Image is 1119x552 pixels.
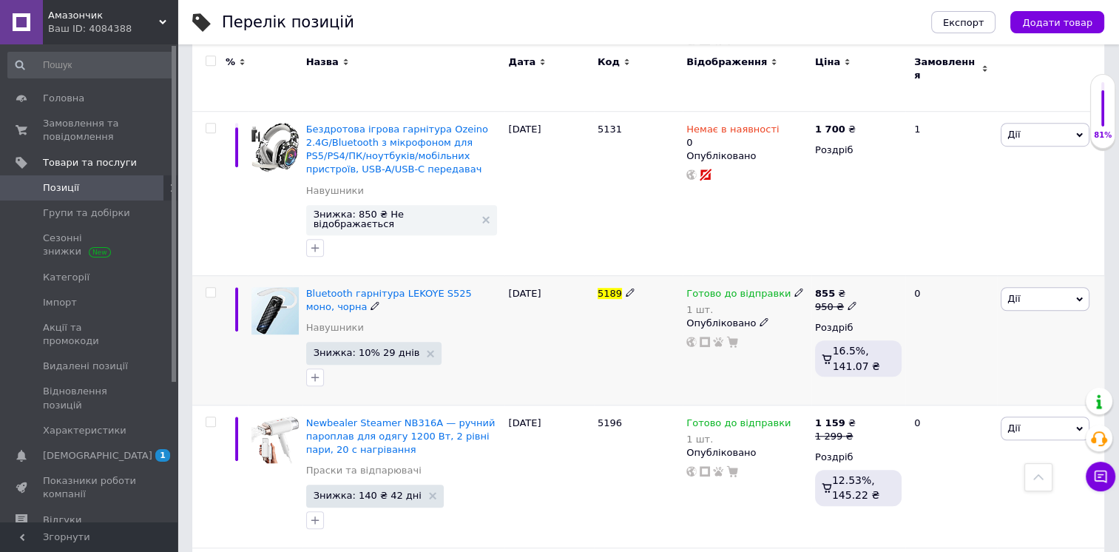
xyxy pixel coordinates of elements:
div: Роздріб [815,144,902,157]
div: 0 [905,275,997,405]
span: Немає в наявності [686,124,779,139]
a: Навушники [306,321,364,334]
span: Показники роботи компанії [43,474,137,501]
span: Товари та послуги [43,156,137,169]
span: Акції та промокоди [43,321,137,348]
span: Код [598,55,620,69]
div: [DATE] [504,275,593,405]
div: 950 ₴ [815,300,857,314]
div: ₴ [815,123,856,136]
a: Праски та відпарювачі [306,464,422,477]
span: 12.53%, 145.22 ₴ [832,474,879,501]
span: Відгуки [43,514,81,527]
div: Опубліковано [686,317,808,330]
div: ₴ [815,287,857,300]
button: Чат з покупцем [1086,462,1115,491]
input: Пошук [7,52,175,78]
div: Ваш ID: 4084388 [48,22,178,36]
b: 1 700 [815,124,845,135]
span: Дії [1007,129,1020,140]
div: Перелік позицій [222,15,354,30]
span: Видалені позиції [43,360,128,373]
div: Опубліковано [686,149,808,163]
a: Навушники [306,184,364,198]
span: Додати товар [1022,17,1092,28]
span: Дії [1007,293,1020,304]
span: 5189 [598,288,622,299]
span: 5131 [598,124,622,135]
b: 855 [815,288,835,299]
span: Знижка: 140 ₴ 42 дні [314,491,422,500]
a: Бездротова ігрова гарнітура Ozeino 2.4G/Bluetooth з мікрофоном для PS5/PS4/ПК/ноутбуків/мобільних... [306,124,488,175]
button: Додати товар [1010,11,1104,33]
span: Головна [43,92,84,105]
span: 5196 [598,417,622,428]
span: Характеристики [43,424,126,437]
div: 0 [686,123,779,149]
img: Беспроводная игровая гарнитура Ozeino 2.4G/Bluetooth с микрофоном для PS5/PS4/ПК/ноутбуков/мобиль... [251,123,299,172]
span: Дії [1007,423,1020,434]
b: 1 159 [815,417,845,428]
div: 1 299 ₴ [815,430,856,443]
div: 1 шт. [686,304,804,315]
div: 0 [905,405,997,548]
button: Експорт [931,11,996,33]
span: Імпорт [43,296,77,309]
span: 1 [155,449,170,462]
span: Категорії [43,271,89,284]
span: Ціна [815,55,840,69]
span: Дата [508,55,535,69]
span: Позиції [43,181,79,195]
span: Амазончик [48,9,159,22]
div: 81% [1091,130,1115,141]
span: Групи та добірки [43,206,130,220]
a: Newbealer Steamer NB316A — ручний пароплав для одягу 1200 Вт, 2 рівні пари, 20 с нагрівання [306,417,496,455]
span: Експорт [943,17,984,28]
span: Назва [306,55,339,69]
span: [DEMOGRAPHIC_DATA] [43,449,152,462]
span: % [226,55,235,69]
span: Замовлення [914,55,978,82]
img: Bluetooth гарнитура LEKOYE S525 моно, черная [251,287,299,334]
a: Bluetooth гарнітура LEKOYE S525 моно, чорна [306,288,472,312]
div: [DATE] [504,111,593,275]
div: Роздріб [815,451,902,464]
div: 1 [905,111,997,275]
span: Знижка: 10% 29 днів [314,348,420,357]
div: Роздріб [815,321,902,334]
div: [DATE] [504,405,593,548]
div: 1 шт. [686,434,791,445]
div: Опубліковано [686,446,808,460]
span: Відновлення позицій [43,385,137,411]
span: Готово до відправки [686,288,791,303]
div: ₴ [815,417,856,430]
span: 16.5%, 141.07 ₴ [833,345,880,371]
span: Замовлення та повідомлення [43,117,137,144]
span: Знижка: 850 ₴ Не відображається [314,209,476,229]
span: Сезонні знижки [43,232,137,258]
span: Готово до відправки [686,417,791,433]
span: Відображення [686,55,767,69]
img: Ручной отпариватель Newbealer Steamer NB316A, 1200 Вт, 2 режима пара, 20 сек нагрева, вертикально... [251,417,299,463]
